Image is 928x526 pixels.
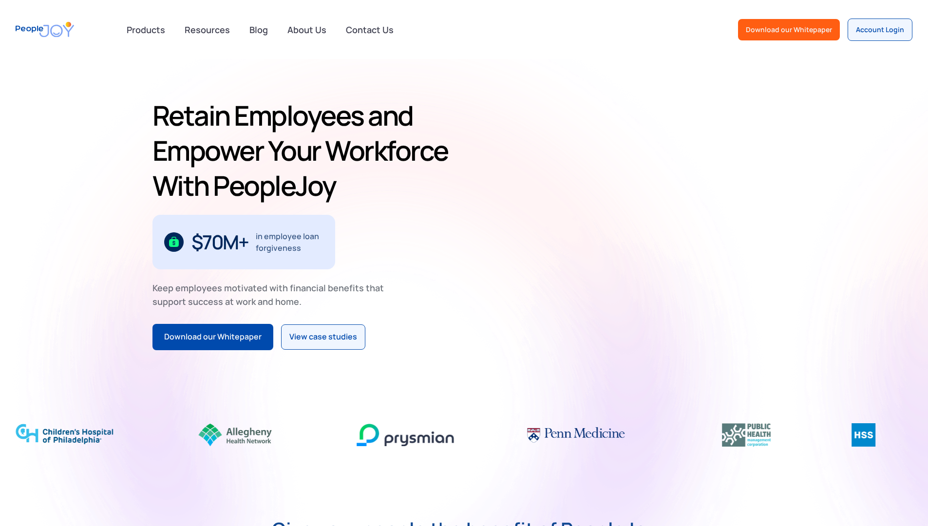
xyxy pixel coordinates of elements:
h1: Retain Employees and Empower Your Workforce With PeopleJoy [152,98,460,203]
a: View case studies [281,324,365,350]
div: Products [121,20,171,39]
a: About Us [282,19,332,40]
a: Contact Us [340,19,399,40]
div: 1 / 3 [152,215,335,269]
div: Download our Whitepaper [746,25,832,35]
div: in employee loan forgiveness [256,230,323,254]
a: home [16,16,74,43]
div: Download our Whitepaper [164,331,262,343]
a: Blog [244,19,274,40]
div: $70M+ [191,234,248,250]
div: Account Login [856,25,904,35]
a: Resources [179,19,236,40]
a: Download our Whitepaper [738,19,840,40]
div: Keep employees motivated with financial benefits that support success at work and home. [152,281,392,308]
div: View case studies [289,331,357,343]
a: Account Login [848,19,912,41]
a: Download our Whitepaper [152,324,273,350]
